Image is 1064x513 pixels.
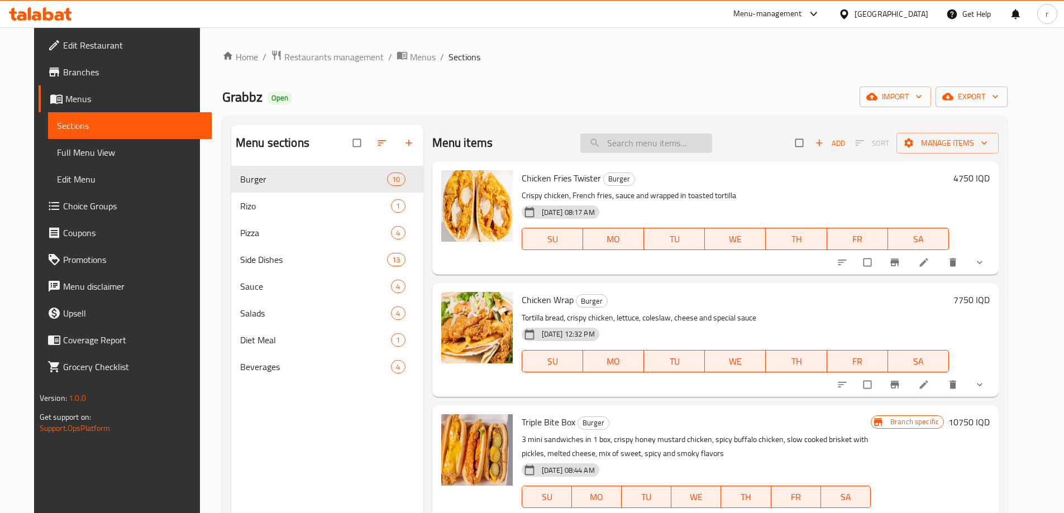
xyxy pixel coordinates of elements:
a: Upsell [39,300,212,327]
h6: 4750 IQD [953,170,990,186]
div: Burger [576,294,608,308]
li: / [263,50,266,64]
button: export [936,87,1008,107]
span: Promotions [63,253,203,266]
span: Version: [40,391,67,405]
a: Menus [397,50,436,64]
span: Menu disclaimer [63,280,203,293]
span: Select to update [857,374,880,395]
span: Restaurants management [284,50,384,64]
div: Salads4 [231,300,423,327]
span: Get support on: [40,410,91,424]
div: Pizza4 [231,219,423,246]
div: Diet Meal1 [231,327,423,353]
div: items [391,306,405,320]
nav: Menu sections [231,161,423,385]
h6: 7750 IQD [953,292,990,308]
span: Select to update [857,252,880,273]
button: Branch-specific-item [882,250,909,275]
a: Promotions [39,246,212,273]
span: Branch specific [886,416,943,427]
button: FR [771,486,821,508]
img: Chicken Fries Twister [441,170,513,242]
span: 10 [388,174,404,185]
div: Salads [240,306,391,320]
button: TH [766,228,827,250]
span: Add [815,137,845,150]
span: TU [648,353,700,370]
span: Sauce [240,280,391,293]
span: Side Dishes [240,253,387,266]
button: delete [941,250,967,275]
span: Upsell [63,306,203,320]
span: Pizza [240,226,391,239]
button: Branch-specific-item [882,372,909,397]
a: Edit Restaurant [39,32,212,59]
div: items [391,199,405,213]
p: Tortilla bread, crispy chicken, lettuce, coleslaw, cheese and special sauce [522,311,950,325]
div: [GEOGRAPHIC_DATA] [855,8,928,20]
span: Rizo [240,199,391,213]
button: SU [522,350,583,372]
span: Burger [578,416,609,429]
button: Manage items [896,133,999,154]
span: TU [648,231,700,247]
h2: Menu items [432,135,493,151]
span: [DATE] 08:17 AM [537,207,599,218]
span: FR [776,489,817,505]
div: items [391,360,405,373]
span: TH [770,231,822,247]
button: SU [522,228,583,250]
span: Menus [65,92,203,106]
span: Chicken Fries Twister [522,170,601,186]
span: Open [267,93,293,103]
span: Menus [410,50,436,64]
span: 1 [392,201,404,212]
span: Sections [448,50,480,64]
a: Coupons [39,219,212,246]
span: TH [726,489,766,505]
button: Add [812,135,848,152]
span: Sections [57,119,203,132]
button: WE [705,228,766,250]
span: Grocery Checklist [63,360,203,373]
span: Select section first [848,135,896,152]
div: Beverages4 [231,353,423,380]
button: SA [888,350,949,372]
button: TU [622,486,671,508]
button: sort-choices [830,372,857,397]
span: Chicken Wrap [522,291,574,308]
button: TH [721,486,771,508]
span: Triple Bite Box [522,414,575,430]
span: SA [826,489,866,505]
div: Menu-management [733,7,802,21]
a: Coverage Report [39,327,212,353]
span: [DATE] 12:32 PM [537,329,599,339]
nav: breadcrumb [222,50,1008,64]
button: MO [583,228,644,250]
span: TH [770,353,822,370]
span: MO [588,231,640,247]
button: SA [888,228,949,250]
button: TU [644,228,705,250]
span: Branches [63,65,203,79]
span: 13 [388,255,404,265]
span: Coupons [63,226,203,239]
span: [DATE] 08:44 AM [537,465,599,476]
span: TU [626,489,667,505]
li: / [440,50,444,64]
span: WE [709,231,761,247]
a: Edit Menu [48,166,212,193]
span: Grabbz [222,84,263,109]
a: Restaurants management [271,50,384,64]
h2: Menu sections [236,135,309,151]
button: SA [821,486,871,508]
span: Select section [789,132,812,154]
div: Burger10 [231,166,423,193]
span: Burger [604,172,634,185]
div: items [387,253,405,266]
span: MO [588,353,640,370]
